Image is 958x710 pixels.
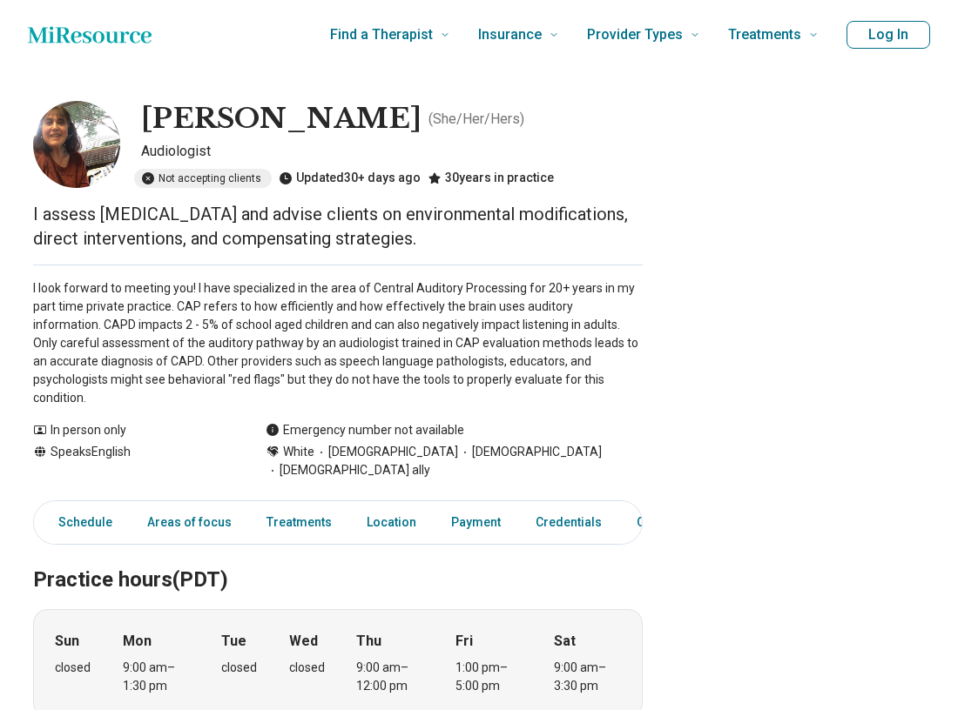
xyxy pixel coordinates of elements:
div: Updated 30+ days ago [279,169,421,188]
span: [DEMOGRAPHIC_DATA] [458,443,602,461]
div: In person only [33,421,231,439]
span: Treatments [728,23,801,47]
a: Schedule [37,505,123,540]
div: 30 years in practice [428,169,554,188]
a: Home page [28,17,152,52]
div: Not accepting clients [134,169,272,188]
div: closed [289,659,325,677]
strong: Tue [221,631,246,652]
span: [DEMOGRAPHIC_DATA] [314,443,458,461]
div: 1:00 pm – 5:00 pm [455,659,523,695]
p: I assess [MEDICAL_DATA] and advise clients on environmental modifications, direct interventions, ... [33,202,643,251]
img: Dimitra Loomos, Audiologist [33,101,120,188]
a: Other [626,505,689,540]
h1: [PERSON_NAME] [141,101,422,137]
a: Treatments [256,505,342,540]
strong: Sat [554,631,576,652]
h2: Practice hours (PDT) [33,524,643,595]
a: Credentials [525,505,612,540]
span: White [283,443,314,461]
span: Insurance [478,23,542,47]
strong: Thu [356,631,381,652]
strong: Mon [123,631,152,652]
div: closed [55,659,91,677]
a: Location [356,505,427,540]
div: 9:00 am – 3:30 pm [554,659,621,695]
a: Payment [441,505,511,540]
a: Areas of focus [137,505,242,540]
strong: Wed [289,631,318,652]
div: closed [221,659,257,677]
div: Speaks English [33,443,231,479]
span: Find a Therapist [330,23,433,47]
span: Provider Types [587,23,683,47]
p: I look forward to meeting you! I have specialized in the area of Central Auditory Processing for ... [33,279,643,407]
span: [DEMOGRAPHIC_DATA] ally [266,461,430,479]
p: Audiologist [141,141,643,162]
strong: Fri [455,631,473,652]
div: Emergency number not available [266,421,464,439]
p: ( She/Her/Hers ) [428,109,524,130]
div: 9:00 am – 1:30 pm [123,659,190,695]
button: Log In [847,21,930,49]
strong: Sun [55,631,79,652]
div: 9:00 am – 12:00 pm [356,659,423,695]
